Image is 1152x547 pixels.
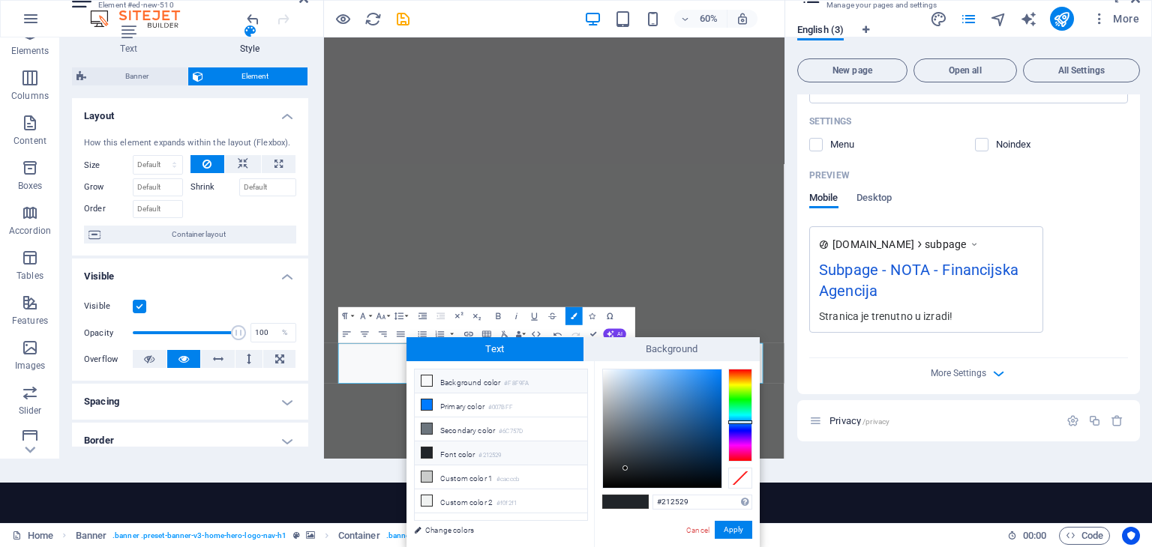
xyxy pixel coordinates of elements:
[338,527,380,545] span: Click to select. Double-click to edit
[1088,414,1101,427] div: Duplicate
[72,67,187,85] button: Banner
[1030,66,1133,75] span: All Settings
[12,315,48,327] p: Features
[508,307,525,325] button: Italic (Ctrl+I)
[565,307,583,325] button: Colors
[188,67,308,85] button: Element
[526,307,543,325] button: Underline (Ctrl+U)
[415,489,587,513] li: Custom color 2
[1111,414,1123,427] div: Remove
[133,200,183,218] input: Default
[819,259,1033,309] div: Subpage - NOTA - Financijska Agencija
[583,337,760,361] span: Background
[809,192,892,220] div: Preview
[478,450,501,461] small: #212529
[374,325,391,343] button: Align Right
[830,138,879,151] p: Define if you want this page to be shown in auto-generated navigation.
[16,270,43,282] p: Tables
[76,527,484,545] nav: breadcrumb
[190,178,239,196] label: Shrink
[925,237,966,252] span: subpage
[804,66,901,75] span: New page
[9,225,51,237] p: Accordion
[274,324,295,342] div: %
[603,495,625,508] span: #212529
[11,45,49,57] p: Elements
[364,10,382,28] i: Reload page
[1007,527,1047,545] h6: Session time
[1122,527,1140,545] button: Usercentrics
[394,10,412,28] button: save
[406,521,580,540] a: Change colors
[583,307,601,325] button: Icons
[84,161,133,169] label: Size
[72,423,308,459] h4: Border
[1033,530,1036,541] span: :
[392,307,409,325] button: Line Height
[736,12,749,25] i: On resize automatically adjust zoom level to fit chosen device.
[931,368,986,378] span: More Settings
[797,21,844,42] span: English (3)
[84,137,296,150] div: How this element expands within the layout (Flexbox).
[1066,414,1079,427] div: Settings
[306,531,315,540] i: This element contains a background
[105,226,292,244] span: Container layout
[460,325,478,343] button: Insert Link
[72,98,308,125] h4: Layout
[1023,527,1046,545] span: 00 00
[415,369,587,393] li: Background color
[84,226,296,244] button: Container layout
[862,417,889,426] span: /privacy
[208,67,304,85] span: Element
[913,58,1017,82] button: Open all
[1059,527,1110,545] button: Code
[601,307,619,325] button: Special Characters
[586,325,603,343] button: Confirm (Ctrl+⏎)
[72,24,191,55] h4: Text
[1023,58,1140,82] button: All Settings
[960,364,978,382] button: More Settings
[293,531,300,540] i: This element is a customizable preset
[84,200,133,218] label: Order
[84,329,133,337] label: Opacity
[406,337,583,361] span: Text
[490,307,507,325] button: Bold (Ctrl+B)
[415,465,587,489] li: Custom color 1
[856,189,892,210] span: Desktop
[728,468,752,489] div: Clear Color Selection
[469,307,486,325] button: Subscript
[920,66,1010,75] span: Open all
[496,325,514,343] button: Clear Formatting
[76,527,107,545] span: Click to select. Double-click to edit
[809,189,838,210] span: Mobile
[19,405,42,417] p: Slider
[338,307,355,325] button: Paragraph Format
[504,378,529,389] small: #F8F9FA
[499,426,523,437] small: #6C757D
[338,325,355,343] button: Align Left
[496,498,517,509] small: #f0f2f1
[415,441,587,465] li: Font color
[112,527,286,545] span: . banner .preset-banner-v3-home-hero-logo-nav-h1
[514,325,527,343] button: Data Bindings
[415,417,587,441] li: Secondary color
[364,10,382,28] button: reload
[84,178,133,196] label: Grow
[415,393,587,417] li: Primary color
[544,307,561,325] button: Strikethrough
[809,169,850,181] p: Preview
[832,237,914,252] span: [DOMAIN_NAME]
[451,307,468,325] button: Superscript
[84,297,133,315] label: Visible
[91,67,183,85] span: Banner
[13,135,46,147] p: Content
[809,115,851,127] p: Settings
[72,384,308,420] h4: Spacing
[685,525,711,536] a: Cancel
[618,331,623,336] span: AI
[386,527,441,545] span: . banner-content
[12,527,53,545] a: Click to cancel selection. Double-click to open Pages
[819,308,1033,324] div: Stranica je trenutno u izradi!
[356,325,373,343] button: Align Center
[488,402,513,413] small: #007BFF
